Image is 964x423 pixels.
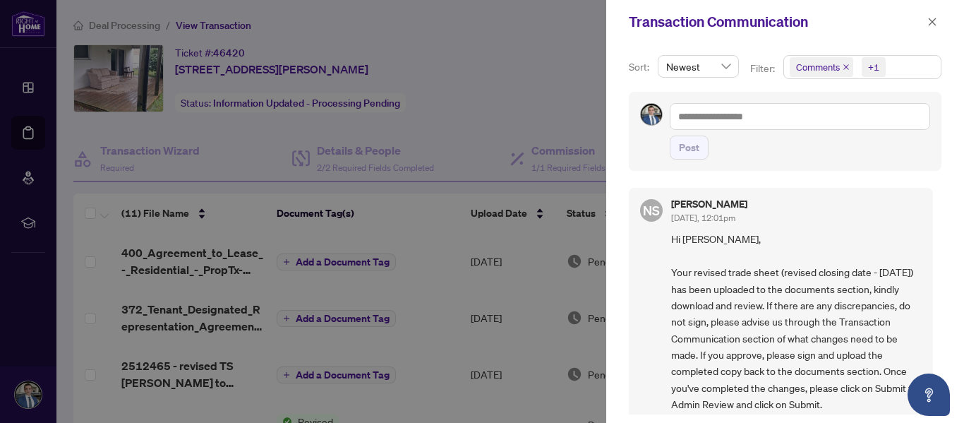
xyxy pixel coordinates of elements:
span: NS [643,201,660,220]
p: Sort: [629,59,652,75]
h5: [PERSON_NAME] [671,199,747,209]
p: Filter: [750,61,777,76]
span: [DATE], 12:01pm [671,213,735,223]
button: Post [670,136,709,160]
span: Comments [790,57,853,77]
img: Profile Icon [641,104,662,125]
button: Open asap [908,374,950,416]
div: Transaction Communication [629,11,923,32]
div: +1 [868,60,879,74]
span: Newest [666,56,730,77]
span: close [843,64,850,71]
span: Comments [796,60,840,74]
span: close [927,17,937,27]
